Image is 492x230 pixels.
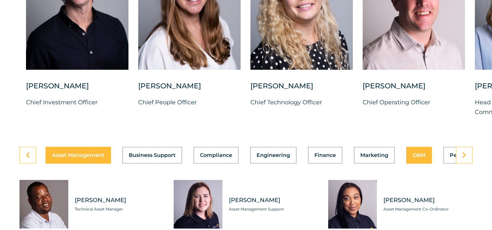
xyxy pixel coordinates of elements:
[26,97,128,107] p: Chief Investment Officer
[360,153,388,158] span: Marketing
[363,81,465,97] div: [PERSON_NAME]
[229,196,318,204] span: [PERSON_NAME]
[52,153,104,158] span: Asset Management
[229,206,318,212] span: Asset Management Support
[75,196,164,204] span: [PERSON_NAME]
[26,81,128,97] div: [PERSON_NAME]
[138,97,241,107] p: Chief People Officer
[200,153,232,158] span: Compliance
[413,153,425,158] span: O&M
[314,153,336,158] span: Finance
[138,81,241,97] div: [PERSON_NAME]
[75,206,164,212] span: Technical Asset Manager
[363,97,465,107] p: Chief Operating Officer
[383,196,472,204] span: [PERSON_NAME]
[257,153,290,158] span: Engineering
[383,206,472,212] span: Asset Management Co-Ordinator
[250,97,353,107] p: Chief Technology Officer
[129,153,176,158] span: Business Support
[250,81,353,97] div: [PERSON_NAME]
